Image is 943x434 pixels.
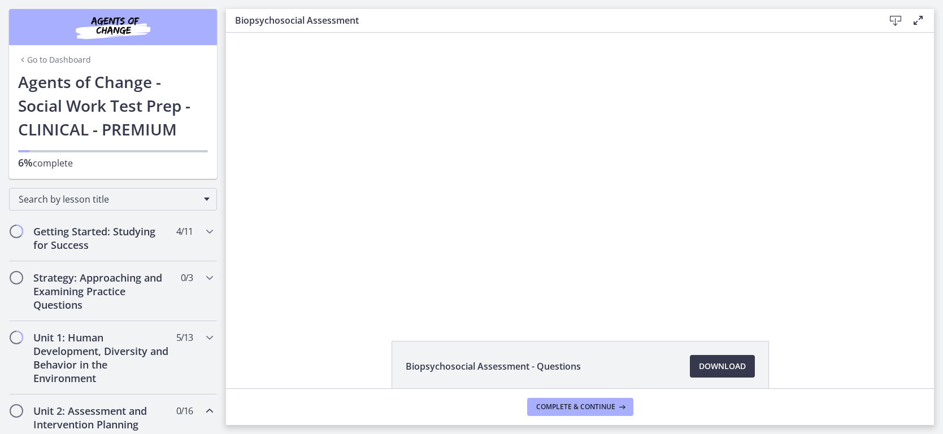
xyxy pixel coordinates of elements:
[18,70,208,141] h1: Agents of Change - Social Work Test Prep - CLINICAL - PREMIUM
[536,402,615,411] span: Complete & continue
[699,360,746,373] span: Download
[45,14,181,41] img: Agents of Change
[690,355,755,378] a: Download
[176,404,193,418] span: 0 / 16
[176,225,193,238] span: 4 / 11
[181,271,193,284] span: 0 / 3
[176,331,193,344] span: 5 / 13
[527,398,633,416] button: Complete & continue
[19,193,198,205] span: Search by lesson title
[33,271,171,312] h2: Strategy: Approaching and Examining Practice Questions
[9,188,217,211] div: Search by lesson title
[235,14,866,27] h3: Biopsychosocial Assessment
[226,33,934,315] iframe: Video Lesson
[406,360,581,373] span: Biopsychosocial Assessment - Questions
[18,156,33,169] span: 6%
[33,225,171,252] h2: Getting Started: Studying for Success
[18,156,208,170] p: complete
[33,331,171,385] h2: Unit 1: Human Development, Diversity and Behavior in the Environment
[18,54,91,65] a: Go to Dashboard
[33,404,171,431] h2: Unit 2: Assessment and Intervention Planning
